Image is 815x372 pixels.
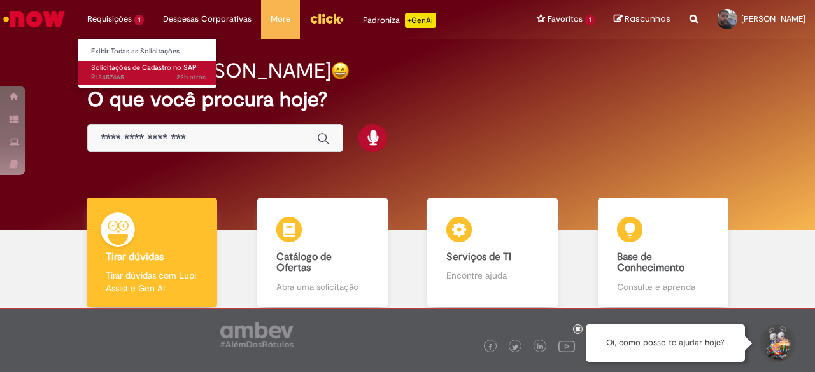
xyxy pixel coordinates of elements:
span: [PERSON_NAME] [741,13,805,24]
img: logo_footer_ambev_rotulo_gray.png [220,322,294,347]
button: Iniciar Conversa de Suporte [758,324,796,362]
h2: O que você procura hoje? [87,88,727,111]
span: Favoritos [548,13,583,25]
img: logo_footer_youtube.png [558,338,575,354]
a: Catálogo de Ofertas Abra uma solicitação [237,198,408,308]
a: Tirar dúvidas Tirar dúvidas com Lupi Assist e Gen Ai [67,198,237,308]
span: 22h atrás [176,72,206,82]
img: ServiceNow [1,6,67,32]
p: Tirar dúvidas com Lupi Assist e Gen Ai [106,269,198,294]
span: Solicitações de Cadastro no SAP [91,63,197,72]
b: Tirar dúvidas [106,251,164,263]
span: More [271,13,290,25]
div: Padroniza [363,13,436,28]
img: click_logo_yellow_360x200.png [309,9,344,28]
img: logo_footer_twitter.png [512,344,518,350]
span: 1 [585,15,595,25]
p: Encontre ajuda [446,269,539,282]
span: 1 [134,15,144,25]
b: Catálogo de Ofertas [276,251,332,275]
a: Aberto R13457465 : Solicitações de Cadastro no SAP [78,61,218,85]
a: Exibir Todas as Solicitações [78,45,218,59]
span: Despesas Corporativas [163,13,252,25]
span: R13457465 [91,72,206,83]
p: Consulte e aprenda [617,280,709,293]
img: happy-face.png [331,62,350,80]
ul: Requisições [78,38,217,88]
b: Base de Conhecimento [617,251,684,275]
div: Oi, como posso te ajudar hoje? [586,324,745,362]
span: Rascunhos [625,13,670,25]
a: Base de Conhecimento Consulte e aprenda [578,198,749,308]
p: Abra uma solicitação [276,280,369,293]
time: 28/08/2025 12:02:14 [176,72,206,82]
p: +GenAi [405,13,436,28]
img: logo_footer_facebook.png [487,344,493,350]
a: Serviços de TI Encontre ajuda [407,198,578,308]
a: Rascunhos [614,13,670,25]
span: Requisições [87,13,132,25]
img: logo_footer_linkedin.png [537,343,543,351]
b: Serviços de TI [446,251,511,263]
